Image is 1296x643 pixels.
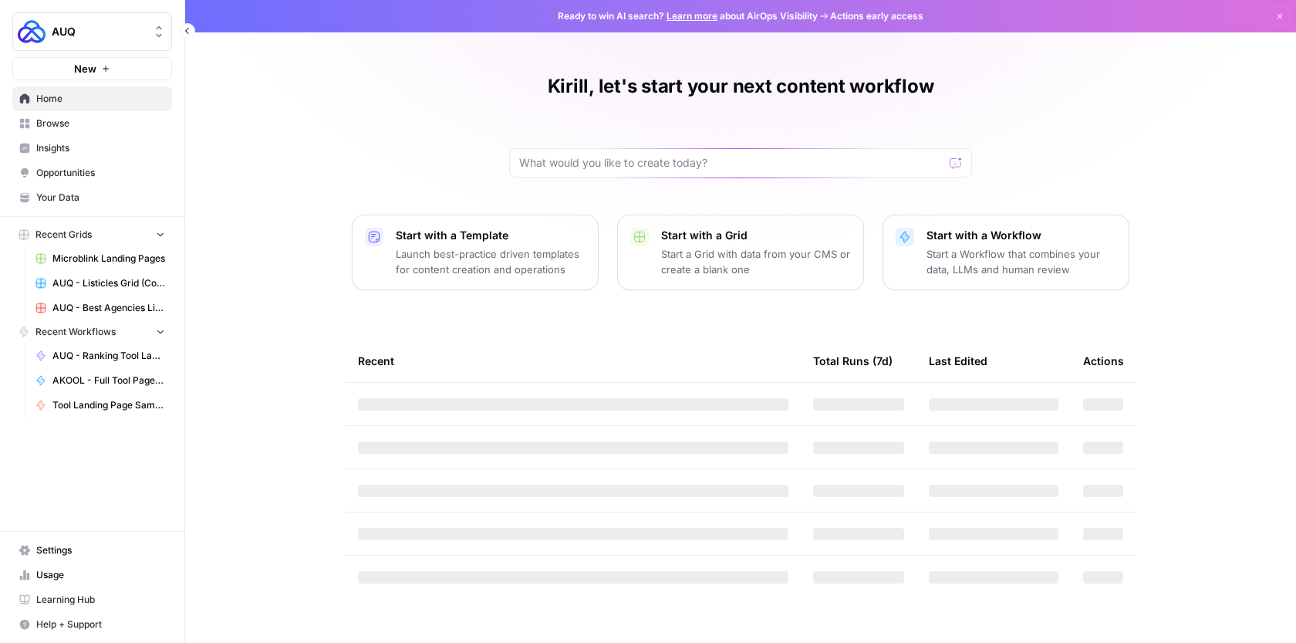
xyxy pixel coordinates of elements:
a: AKOOL - Full Tool Page Workflow - Webflow [29,368,172,393]
span: Insights [36,141,165,155]
a: Home [12,86,172,111]
button: Recent Workflows [12,320,172,343]
button: Workspace: AUQ [12,12,172,51]
a: Learning Hub [12,587,172,612]
span: Tool Landing Page Sample - AB [52,398,165,412]
p: Start with a Template [396,228,586,243]
a: Your Data [12,185,172,210]
h1: Kirill, let's start your next content workflow [548,74,934,99]
span: Learning Hub [36,593,165,607]
button: Start with a WorkflowStart a Workflow that combines your data, LLMs and human review [883,215,1129,290]
p: Start with a Workflow [926,228,1116,243]
p: Start a Grid with data from your CMS or create a blank one [661,246,851,277]
a: Usage [12,563,172,587]
span: Ready to win AI search? about AirOps Visibility [558,9,818,23]
a: AUQ - Best Agencies Listicles Grid [29,296,172,320]
span: Recent Grids [35,228,92,242]
span: AUQ - Listicles Grid (Copy from [GEOGRAPHIC_DATA]) [52,276,165,290]
p: Start a Workflow that combines your data, LLMs and human review [926,246,1116,277]
span: Home [36,92,165,106]
a: Microblink Landing Pages [29,246,172,271]
button: Help + Support [12,612,172,637]
p: Launch best-practice driven templates for content creation and operations [396,246,586,277]
span: Usage [36,568,165,582]
span: AKOOL - Full Tool Page Workflow - Webflow [52,374,165,387]
span: AUQ - Ranking Tool Landing Pages [52,349,165,363]
span: Microblink Landing Pages [52,252,165,266]
div: Total Runs (7d) [813,340,893,382]
div: Actions [1083,340,1124,382]
span: Help + Support [36,618,165,631]
a: Insights [12,136,172,161]
button: Start with a GridStart a Grid with data from your CMS or create a blank one [617,215,864,290]
a: Settings [12,538,172,563]
p: Start with a Grid [661,228,851,243]
button: Recent Grids [12,223,172,246]
input: What would you like to create today? [519,155,943,171]
span: Actions early access [830,9,923,23]
span: AUQ - Best Agencies Listicles Grid [52,301,165,315]
span: Settings [36,543,165,557]
a: AUQ - Ranking Tool Landing Pages [29,343,172,368]
a: Learn more [667,10,717,22]
img: AUQ Logo [18,18,46,46]
a: Opportunities [12,161,172,185]
a: Browse [12,111,172,136]
a: AUQ - Listicles Grid (Copy from [GEOGRAPHIC_DATA]) [29,271,172,296]
div: Recent [358,340,788,382]
span: AUQ [52,24,145,39]
a: Tool Landing Page Sample - AB [29,393,172,418]
span: Opportunities [36,166,165,180]
button: Start with a TemplateLaunch best-practice driven templates for content creation and operations [352,215,599,290]
div: Last Edited [929,340,987,382]
span: New [74,61,96,76]
span: Your Data [36,191,165,205]
button: New [12,57,172,80]
span: Recent Workflows [35,325,116,339]
span: Browse [36,117,165,130]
